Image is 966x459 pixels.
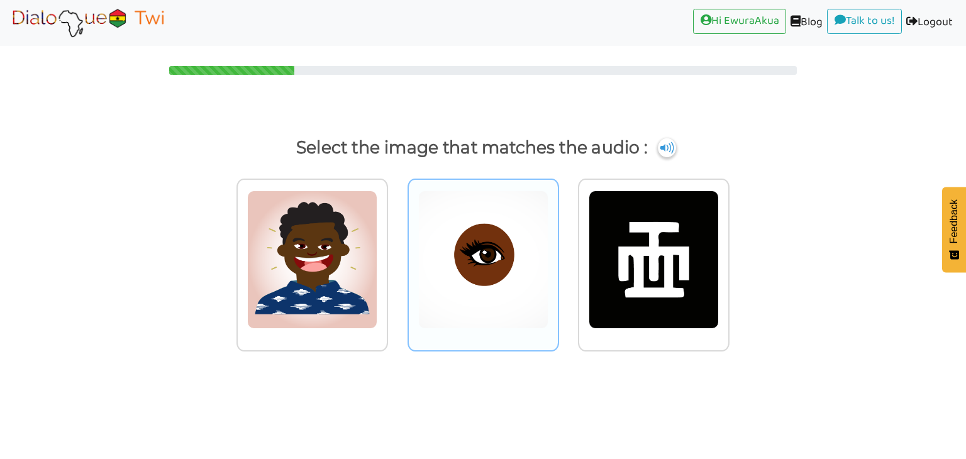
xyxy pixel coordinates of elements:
[693,9,786,34] a: Hi EwuraAkua
[418,191,548,329] img: ani.png
[247,191,377,329] img: sere.png
[948,199,960,243] span: Feedback
[24,133,941,163] p: Select the image that matches the audio :
[589,191,719,329] img: tuntum.png
[902,9,957,37] a: Logout
[942,187,966,272] button: Feedback - Show survey
[786,9,827,37] a: Blog
[658,138,676,157] img: cuNL5YgAAAABJRU5ErkJggg==
[827,9,902,34] a: Talk to us!
[9,7,167,38] img: Select Course Page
